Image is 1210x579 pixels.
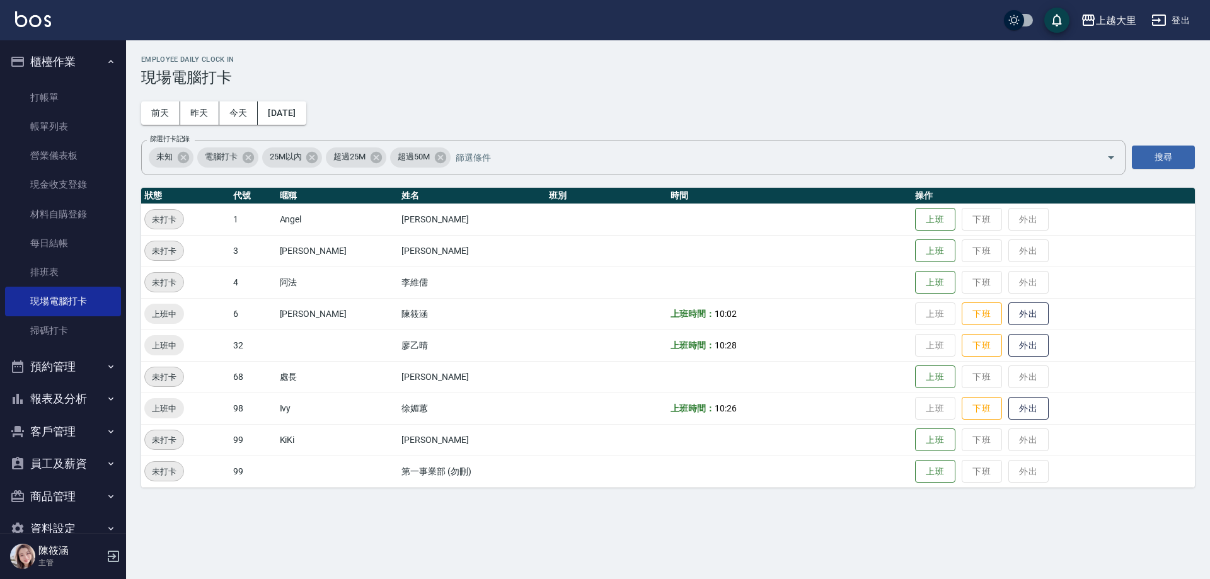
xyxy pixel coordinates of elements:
button: 客戶管理 [5,415,121,448]
th: 時間 [667,188,911,204]
span: 未打卡 [145,370,183,384]
td: 處長 [277,361,399,393]
td: 李維儒 [398,267,545,298]
button: 預約管理 [5,350,121,383]
img: Logo [15,11,51,27]
span: 未打卡 [145,213,183,226]
button: [DATE] [258,101,306,125]
button: 下班 [962,334,1002,357]
p: 主管 [38,557,103,568]
button: 外出 [1008,334,1049,357]
h3: 現場電腦打卡 [141,69,1195,86]
button: 下班 [962,397,1002,420]
img: Person [10,544,35,569]
button: 商品管理 [5,480,121,513]
td: [PERSON_NAME] [398,361,545,393]
td: [PERSON_NAME] [398,204,545,235]
b: 上班時間： [671,403,715,413]
button: 上班 [915,365,955,389]
th: 代號 [230,188,276,204]
b: 上班時間： [671,340,715,350]
h2: Employee Daily Clock In [141,55,1195,64]
a: 材料自購登錄 [5,200,121,229]
a: 打帳單 [5,83,121,112]
button: 前天 [141,101,180,125]
td: Ivy [277,393,399,424]
button: 下班 [962,302,1002,326]
span: 未打卡 [145,465,183,478]
span: 10:28 [715,340,737,350]
span: 上班中 [144,339,184,352]
a: 排班表 [5,258,121,287]
a: 現金收支登錄 [5,170,121,199]
td: 廖乙晴 [398,330,545,361]
button: 上班 [915,428,955,452]
button: 昨天 [180,101,219,125]
button: 登出 [1146,9,1195,32]
td: 徐媚蕙 [398,393,545,424]
td: [PERSON_NAME] [277,298,399,330]
th: 班別 [546,188,668,204]
button: 員工及薪資 [5,447,121,480]
button: 上班 [915,460,955,483]
button: 上班 [915,271,955,294]
span: 超過25M [326,151,373,163]
button: 外出 [1008,302,1049,326]
b: 上班時間： [671,309,715,319]
a: 掃碼打卡 [5,316,121,345]
a: 帳單列表 [5,112,121,141]
span: 未打卡 [145,244,183,258]
td: 3 [230,235,276,267]
div: 超過50M [390,147,451,168]
div: 25M以內 [262,147,323,168]
th: 狀態 [141,188,230,204]
button: 櫃檯作業 [5,45,121,78]
span: 電腦打卡 [197,151,245,163]
span: 未知 [149,151,180,163]
th: 暱稱 [277,188,399,204]
td: 第一事業部 (勿刪) [398,456,545,487]
button: Open [1101,147,1121,168]
td: 98 [230,393,276,424]
td: 阿法 [277,267,399,298]
button: 搜尋 [1132,146,1195,169]
span: 25M以內 [262,151,309,163]
span: 10:02 [715,309,737,319]
td: 陳筱涵 [398,298,545,330]
td: 32 [230,330,276,361]
button: 上班 [915,208,955,231]
button: 上越大里 [1076,8,1141,33]
button: 報表及分析 [5,382,121,415]
td: 1 [230,204,276,235]
span: 未打卡 [145,433,183,447]
h5: 陳筱涵 [38,544,103,557]
a: 每日結帳 [5,229,121,258]
td: 6 [230,298,276,330]
td: 99 [230,424,276,456]
button: 外出 [1008,397,1049,420]
td: [PERSON_NAME] [398,424,545,456]
button: 今天 [219,101,258,125]
span: 未打卡 [145,276,183,289]
button: save [1044,8,1069,33]
td: [PERSON_NAME] [398,235,545,267]
td: KiKi [277,424,399,456]
td: 99 [230,456,276,487]
input: 篩選條件 [452,146,1085,168]
div: 上越大里 [1096,13,1136,28]
div: 電腦打卡 [197,147,258,168]
div: 超過25M [326,147,386,168]
div: 未知 [149,147,193,168]
a: 現場電腦打卡 [5,287,121,316]
td: [PERSON_NAME] [277,235,399,267]
button: 資料設定 [5,512,121,545]
td: 68 [230,361,276,393]
th: 操作 [912,188,1195,204]
th: 姓名 [398,188,545,204]
span: 超過50M [390,151,437,163]
td: Angel [277,204,399,235]
label: 篩選打卡記錄 [150,134,190,144]
span: 上班中 [144,307,184,321]
span: 10:26 [715,403,737,413]
a: 營業儀表板 [5,141,121,170]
